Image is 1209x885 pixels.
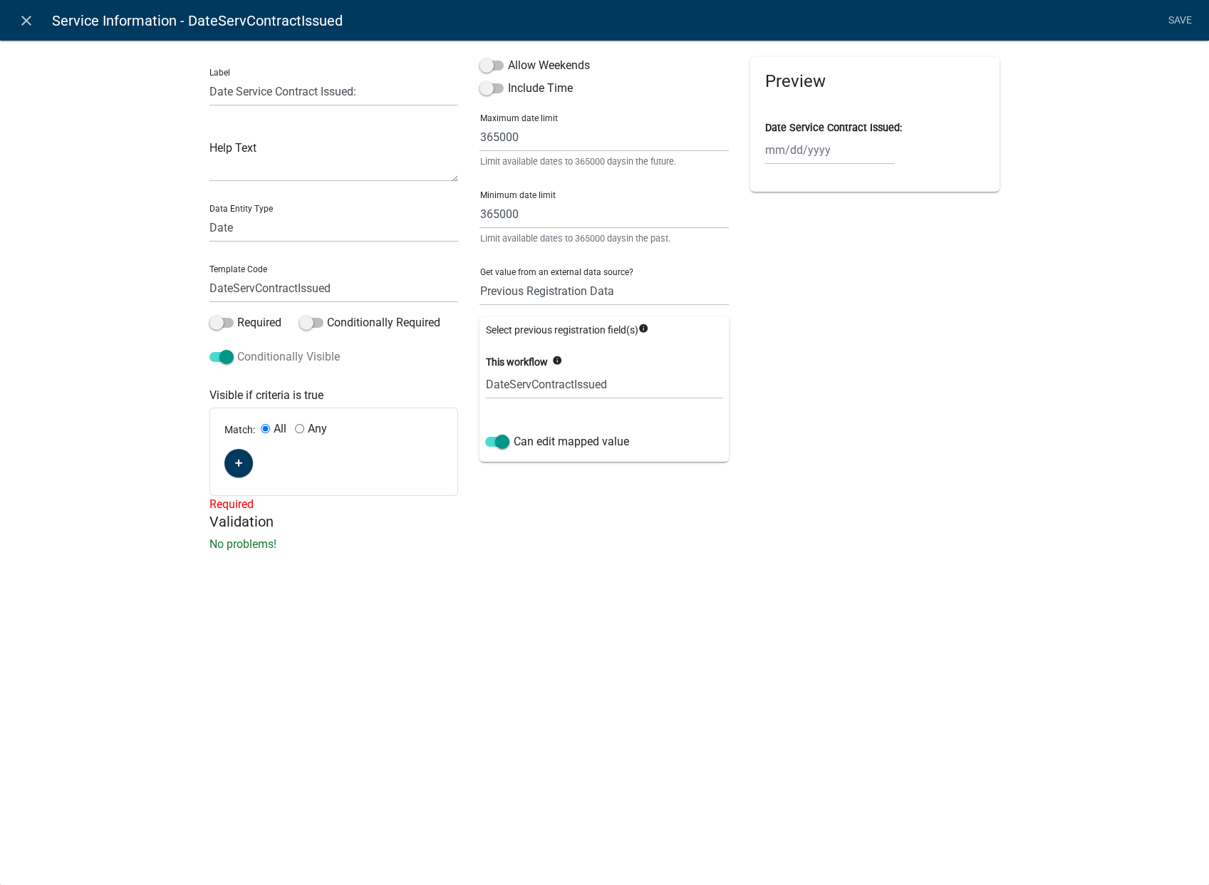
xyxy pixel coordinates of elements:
label: Allow Weekends [479,57,589,74]
span: Match: [224,424,261,435]
label: Required [209,314,281,331]
p: No problems! [209,536,1000,553]
span: s [621,233,626,244]
small: Limit available dates to 365000 day in the past. [479,232,729,245]
label: Include Time [479,80,572,97]
input: mm/dd/yyyy [764,135,895,165]
small: Limit available dates to 365000 day in the future. [479,155,729,168]
label: Any [308,423,327,435]
span: Service Information - DateServContractIssued [52,6,343,35]
h5: Preview [764,71,985,92]
h5: Validation [209,513,1000,530]
span: Select previous registration field(s) [485,324,648,336]
span: s [621,156,626,167]
label: All [274,423,286,435]
div: Required [209,496,459,513]
i: info [551,356,561,366]
label: Conditionally Required [299,314,440,331]
label: Conditionally Visible [209,348,340,366]
label: Date Service Contract Issued: [764,123,901,133]
i: info [638,324,648,333]
label: Can edit mapped value [485,433,628,450]
b: This workflow [485,356,547,368]
i: close [18,12,35,29]
h6: Visible if criteria is true [209,388,436,402]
